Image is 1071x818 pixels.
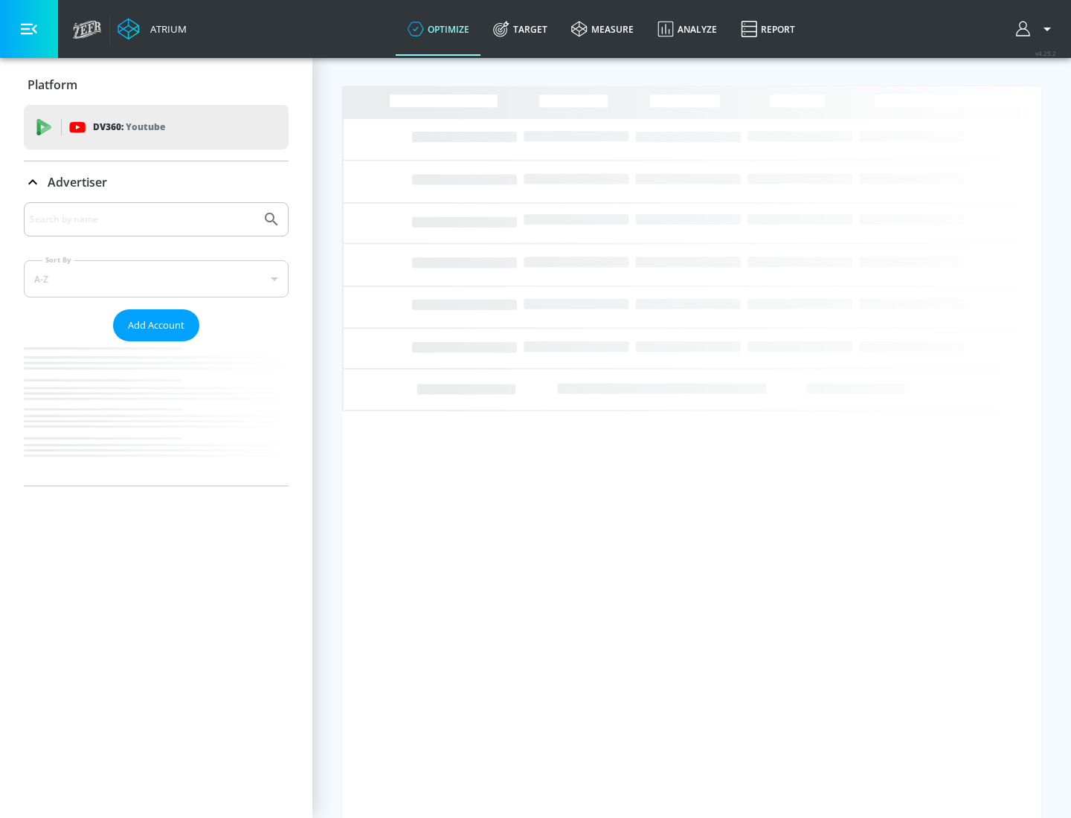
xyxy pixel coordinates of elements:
span: Add Account [128,317,184,334]
div: Platform [24,64,289,106]
div: Advertiser [24,161,289,203]
a: optimize [396,2,481,56]
p: Youtube [126,119,165,135]
div: Advertiser [24,202,289,486]
nav: list of Advertiser [24,341,289,486]
p: Platform [28,77,77,93]
p: DV360: [93,119,165,135]
div: A-Z [24,260,289,297]
a: Analyze [646,2,729,56]
div: DV360: Youtube [24,105,289,149]
a: Target [481,2,559,56]
button: Add Account [113,309,199,341]
span: v 4.25.2 [1035,49,1056,57]
a: Atrium [118,18,187,40]
a: measure [559,2,646,56]
a: Report [729,2,807,56]
div: Atrium [144,22,187,36]
p: Advertiser [48,174,107,190]
input: Search by name [30,210,255,229]
label: Sort By [42,255,74,265]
